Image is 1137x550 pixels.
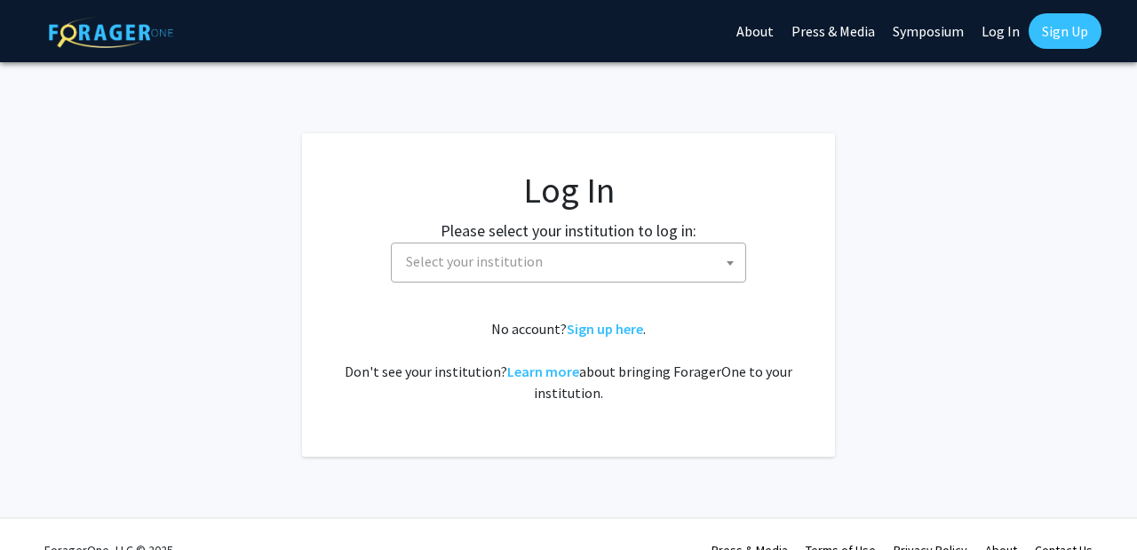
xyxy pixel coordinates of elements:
[399,243,745,280] span: Select your institution
[49,17,173,48] img: ForagerOne Logo
[338,318,799,403] div: No account? . Don't see your institution? about bringing ForagerOne to your institution.
[441,219,696,243] label: Please select your institution to log in:
[406,252,543,270] span: Select your institution
[507,363,579,380] a: Learn more about bringing ForagerOne to your institution
[391,243,746,283] span: Select your institution
[1029,13,1101,49] a: Sign Up
[567,320,643,338] a: Sign up here
[338,169,799,211] h1: Log In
